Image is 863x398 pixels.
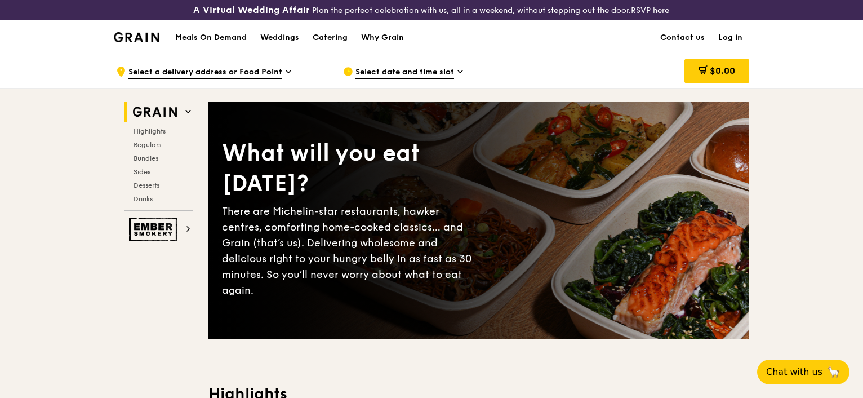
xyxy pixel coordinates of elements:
a: Log in [711,21,749,55]
img: Grain web logo [129,102,181,122]
a: Contact us [653,21,711,55]
span: Select a delivery address or Food Point [128,67,282,79]
h1: Meals On Demand [175,32,247,43]
span: Bundles [134,154,158,162]
span: Select date and time slot [355,67,454,79]
img: Ember Smokery web logo [129,218,181,241]
img: Grain [114,32,159,42]
a: RSVP here [631,6,669,15]
a: Weddings [253,21,306,55]
span: Drinks [134,195,153,203]
span: Regulars [134,141,161,149]
div: What will you eat [DATE]? [222,138,479,199]
span: $0.00 [710,65,735,76]
span: Desserts [134,182,159,189]
div: Weddings [260,21,299,55]
div: Why Grain [361,21,404,55]
h3: A Virtual Wedding Affair [193,5,310,16]
button: Chat with us🦙 [757,360,849,384]
span: 🦙 [827,365,840,379]
span: Chat with us [766,365,822,379]
div: Plan the perfect celebration with us, all in a weekend, without stepping out the door. [144,5,719,16]
a: GrainGrain [114,20,159,54]
span: Highlights [134,127,166,135]
div: There are Michelin-star restaurants, hawker centres, comforting home-cooked classics… and Grain (... [222,204,479,298]
span: Sides [134,168,150,176]
a: Why Grain [354,21,411,55]
a: Catering [306,21,354,55]
div: Catering [313,21,348,55]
